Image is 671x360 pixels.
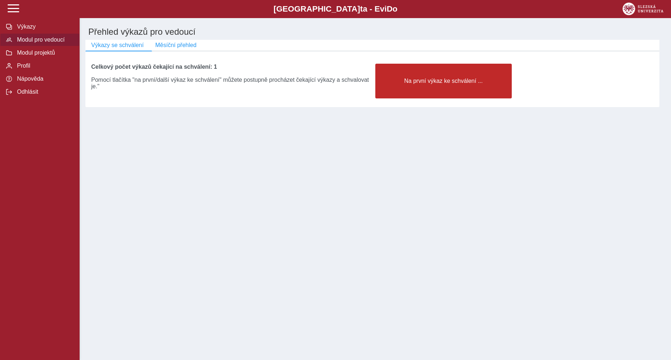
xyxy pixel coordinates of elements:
[15,37,73,43] span: Modul pro vedoucí
[155,42,197,48] span: Měsíční přehled
[91,42,144,48] span: Výkazy se schválení
[91,64,217,70] b: Celkový počet výkazů čekající na schválení: 1
[22,4,649,14] b: [GEOGRAPHIC_DATA] a - Evi
[91,70,370,90] div: Pomocí tlačítka "na první/další výkaz ke schválení" můžete postupně procházet čekající výkazy a s...
[360,4,363,13] span: t
[15,50,73,56] span: Modul projektů
[15,76,73,82] span: Nápověda
[381,78,506,84] span: Na první výkaz ke schválení ...
[15,63,73,69] span: Profil
[149,40,202,51] button: Měsíční přehled
[375,64,512,98] button: Na první výkaz ke schválení ...
[393,4,398,13] span: o
[15,24,73,30] span: Výkazy
[623,3,663,15] img: logo_web_su.png
[387,4,392,13] span: D
[85,24,665,40] h1: Přehled výkazů pro vedoucí
[15,89,73,95] span: Odhlásit
[85,40,149,51] button: Výkazy se schválení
